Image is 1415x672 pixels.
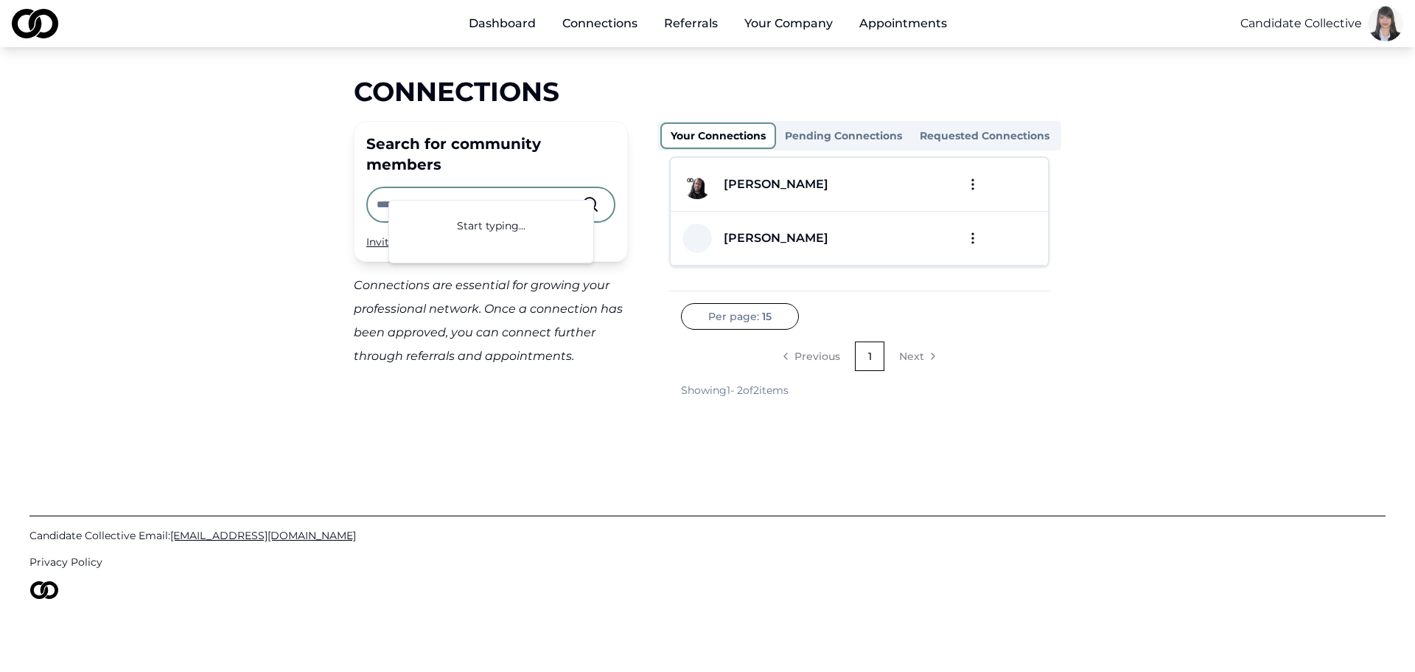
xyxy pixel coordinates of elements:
img: logo [29,581,59,599]
div: Search for community members [366,134,615,175]
span: 15 [762,309,772,324]
div: Connections [354,77,1061,106]
a: [PERSON_NAME] [712,229,828,247]
button: Candidate Collective [1240,15,1362,32]
nav: pagination [681,342,1038,371]
nav: Main [457,9,959,38]
img: 51457996-7adf-4995-be40-a9f8ac946256-Picture1-profile_picture.jpg [1368,6,1403,41]
button: Your Connections [660,122,776,149]
button: Requested Connections [911,124,1058,148]
a: Dashboard [457,9,548,38]
div: [PERSON_NAME] [724,229,828,247]
a: Appointments [848,9,959,38]
a: Candidate Collective Email:[EMAIL_ADDRESS][DOMAIN_NAME] [29,528,1386,543]
div: Connections are essential for growing your professional network. Once a connection has been appro... [354,274,628,368]
button: Per page:15 [681,303,799,330]
img: logo [12,9,58,38]
span: [EMAIL_ADDRESS][DOMAIN_NAME] [170,529,356,542]
div: Start typing... [389,201,593,251]
a: Referrals [652,9,730,38]
div: Invite your peers and colleagues → [366,235,615,249]
a: [PERSON_NAME] [712,176,828,193]
a: Connections [551,9,649,38]
a: Privacy Policy [29,555,1386,569]
button: Your Company [733,9,845,38]
div: [PERSON_NAME] [724,176,828,193]
img: fc566690-cf65-45d8-a465-1d4f683599e2-basimCC1-profile_picture.png [682,170,712,199]
button: Pending Connections [776,124,911,148]
div: Showing 1 - 2 of 2 items [681,383,789,398]
div: Suggestions [389,201,593,263]
a: 1 [855,342,884,371]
